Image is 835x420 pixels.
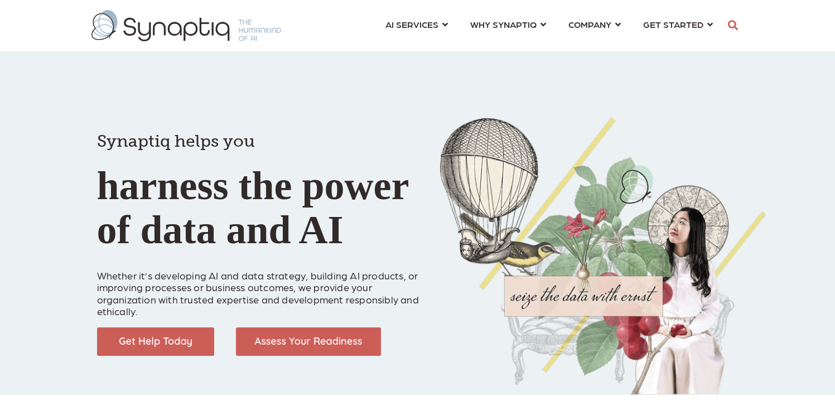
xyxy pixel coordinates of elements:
[643,17,703,32] span: GET STARTED
[643,14,713,35] a: GET STARTED
[470,17,537,32] span: WHY SYNAPTIQ
[97,327,214,356] img: Get Help Today
[385,14,448,35] a: AI SERVICES
[470,14,546,35] a: WHY SYNAPTIQ
[97,131,255,151] span: Synaptiq helps you
[568,14,621,35] a: COMPANY
[97,112,423,252] h1: harness the power of data and AI
[385,17,438,32] span: AI SERVICES
[236,327,381,356] img: Assess Your Readiness
[374,6,724,46] nav: menu
[97,257,423,317] p: Whether it’s developing AI and data strategy, building AI products, or improving processes or bus...
[568,17,611,32] span: COMPANY
[440,117,766,395] img: Collage of girl, balloon, bird, and butterfly, with seize the data with ernst text
[91,10,281,41] img: synaptiq logo-1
